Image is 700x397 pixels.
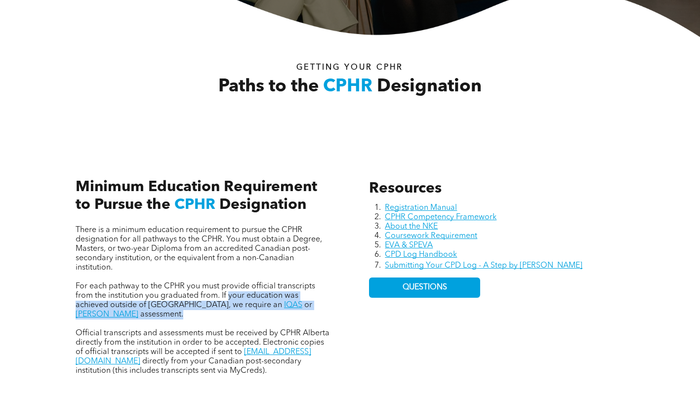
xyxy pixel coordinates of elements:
[76,348,311,365] a: [EMAIL_ADDRESS][DOMAIN_NAME]
[403,283,447,292] span: QUESTIONS
[385,232,477,240] a: Coursework Requirement
[369,278,480,298] a: QUESTIONS
[284,301,302,309] a: IQAS
[76,282,315,309] span: For each pathway to the CPHR you must provide official transcripts from the institution you gradu...
[385,213,496,221] a: CPHR Competency Framework
[76,311,138,318] a: [PERSON_NAME]
[377,78,482,96] span: Designation
[296,64,403,72] span: Getting your Cphr
[174,198,215,212] span: CPHR
[218,78,319,96] span: Paths to the
[385,251,457,259] a: CPD Log Handbook
[385,262,582,270] a: Submitting Your CPD Log - A Step by [PERSON_NAME]
[76,226,322,272] span: There is a minimum education requirement to pursue the CPHR designation for all pathways to the C...
[385,204,457,212] a: Registration Manual
[369,181,442,196] span: Resources
[76,357,301,375] span: directly from your Canadian post-secondary institution (this includes transcripts sent via MyCreds).
[76,180,317,212] span: Minimum Education Requirement to Pursue the
[76,329,329,356] span: Official transcripts and assessments must be received by CPHR Alberta directly from the instituti...
[385,223,438,231] a: About the NKE
[140,311,183,318] span: assessment.
[219,198,306,212] span: Designation
[304,301,312,309] span: or
[323,78,372,96] span: CPHR
[385,241,433,249] a: EVA & SPEVA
